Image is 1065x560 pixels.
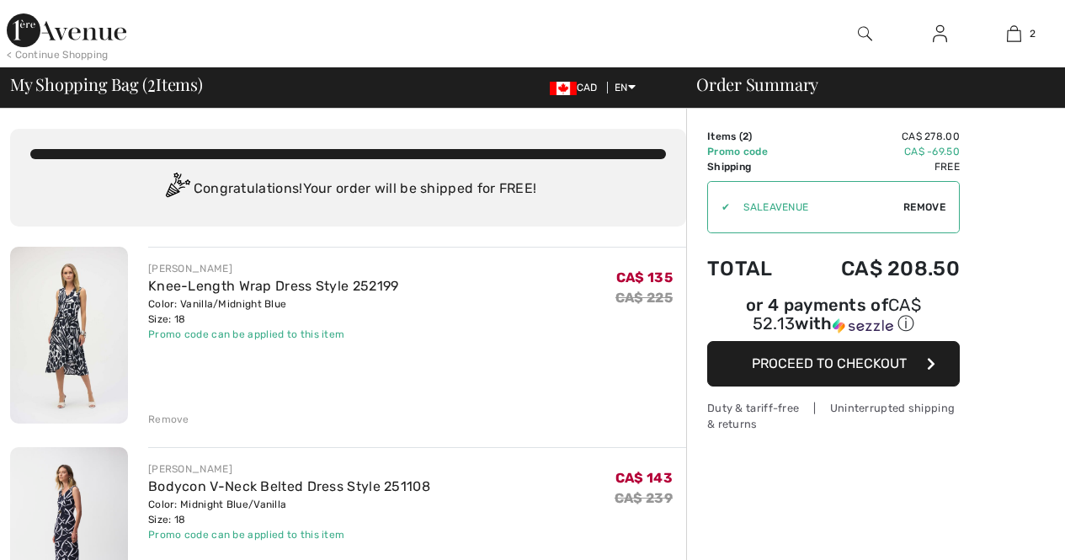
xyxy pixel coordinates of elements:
[730,182,903,232] input: Promo code
[858,24,872,44] img: search the website
[10,76,203,93] span: My Shopping Bag ( Items)
[615,82,636,93] span: EN
[148,296,399,327] div: Color: Vanilla/Midnight Blue Size: 18
[148,412,189,427] div: Remove
[148,327,399,342] div: Promo code can be applied to this item
[796,240,960,297] td: CA$ 208.50
[707,297,960,341] div: or 4 payments ofCA$ 52.13withSezzle Click to learn more about Sezzle
[919,24,961,45] a: Sign In
[148,278,399,294] a: Knee-Length Wrap Dress Style 252199
[707,297,960,335] div: or 4 payments of with
[903,200,945,215] span: Remove
[796,159,960,174] td: Free
[833,318,893,333] img: Sezzle
[1030,26,1036,41] span: 2
[615,470,673,486] span: CA$ 143
[933,24,947,44] img: My Info
[160,173,194,206] img: Congratulation2.svg
[707,129,796,144] td: Items ( )
[707,144,796,159] td: Promo code
[550,82,577,95] img: Canadian Dollar
[753,295,921,333] span: CA$ 52.13
[707,240,796,297] td: Total
[977,24,1051,44] a: 2
[1007,24,1021,44] img: My Bag
[707,341,960,387] button: Proceed to Checkout
[676,76,1055,93] div: Order Summary
[148,461,430,477] div: [PERSON_NAME]
[10,247,128,424] img: Knee-Length Wrap Dress Style 252199
[148,497,430,527] div: Color: Midnight Blue/Vanilla Size: 18
[148,261,399,276] div: [PERSON_NAME]
[615,490,673,506] s: CA$ 239
[148,527,430,542] div: Promo code can be applied to this item
[7,13,126,47] img: 1ère Avenue
[796,129,960,144] td: CA$ 278.00
[707,159,796,174] td: Shipping
[7,47,109,62] div: < Continue Shopping
[796,144,960,159] td: CA$ -69.50
[148,478,430,494] a: Bodycon V-Neck Belted Dress Style 251108
[550,82,604,93] span: CAD
[616,269,673,285] span: CA$ 135
[30,173,666,206] div: Congratulations! Your order will be shipped for FREE!
[708,200,730,215] div: ✔
[147,72,156,93] span: 2
[615,290,673,306] s: CA$ 225
[743,131,748,142] span: 2
[707,400,960,432] div: Duty & tariff-free | Uninterrupted shipping & returns
[752,355,907,371] span: Proceed to Checkout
